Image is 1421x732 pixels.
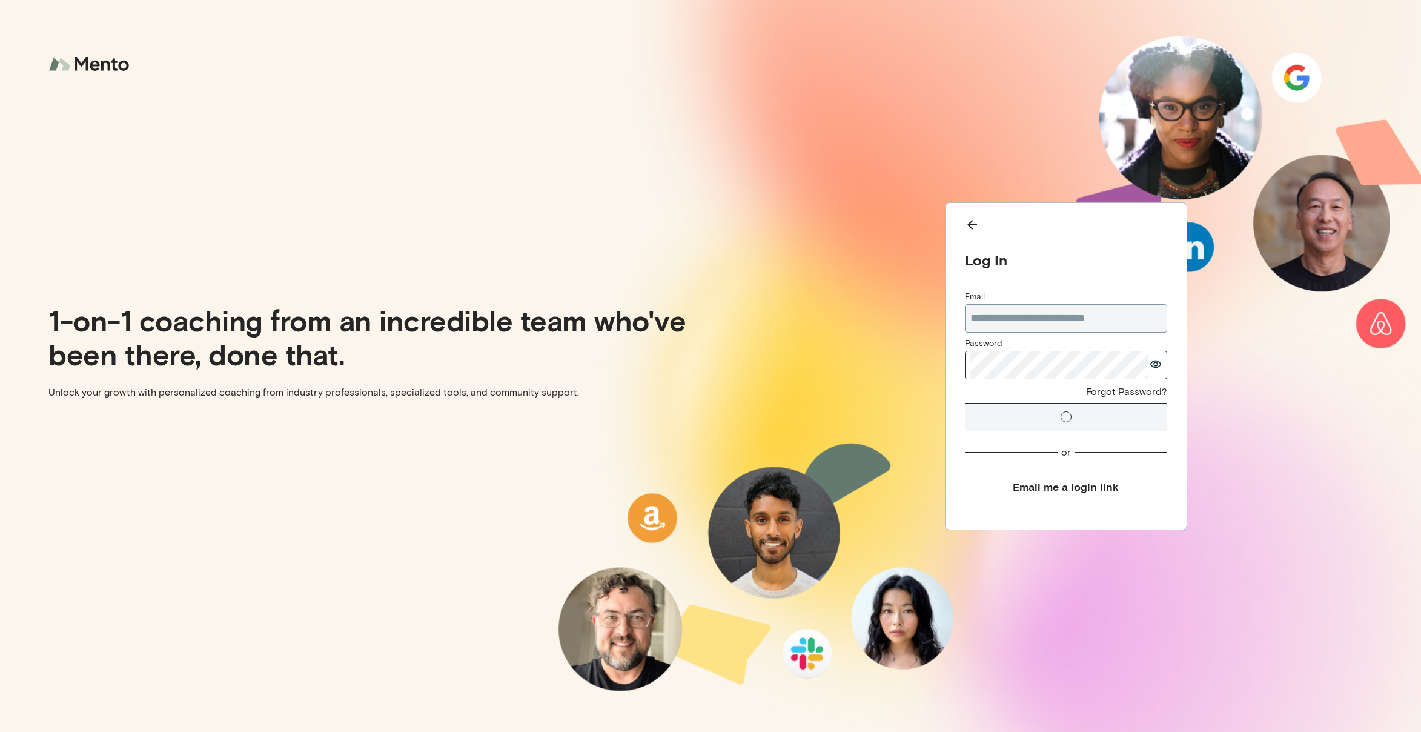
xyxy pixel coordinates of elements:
div: Log In [965,251,1167,269]
img: logo [48,48,133,81]
input: Password [970,351,1148,379]
p: Unlock your growth with personalized coaching from industry professionals, specialized tools, and... [48,385,701,400]
div: Email [965,291,1167,303]
button: Back [965,218,1167,236]
div: Forgot Password? [1086,385,1167,398]
p: 1-on-1 coaching from an incredible team who've been there, done that. [48,303,701,371]
div: Password [965,338,1167,350]
div: or [1061,446,1071,459]
button: Email me a login link [965,473,1167,501]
